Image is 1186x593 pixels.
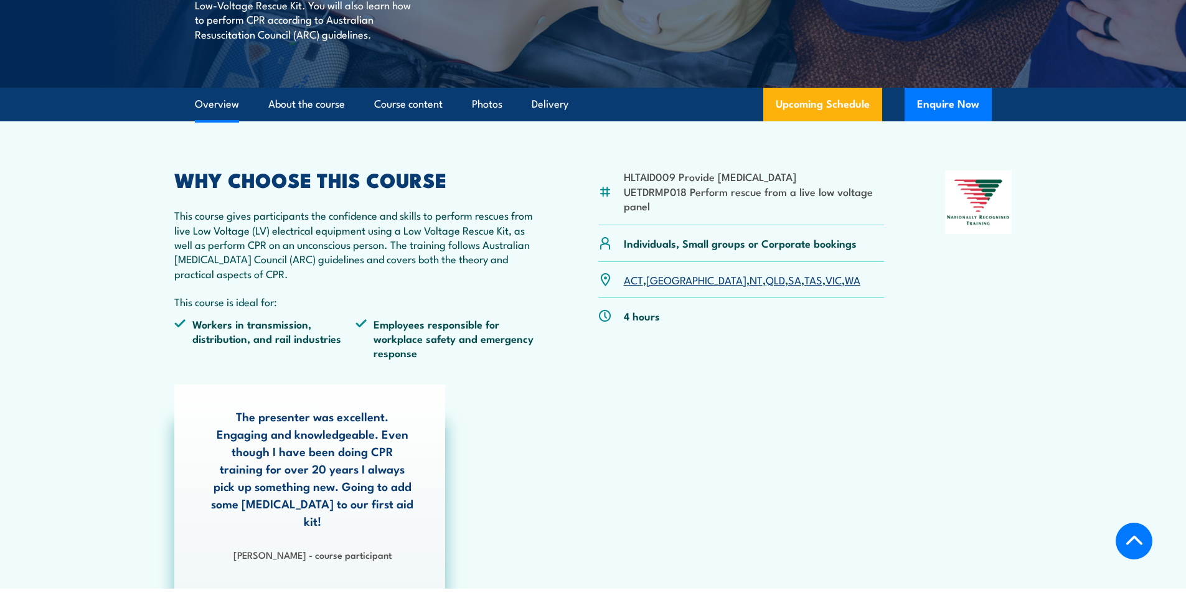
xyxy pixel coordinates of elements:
[174,294,538,309] p: This course is ideal for:
[750,272,763,287] a: NT
[624,169,885,184] li: HLTAID009 Provide [MEDICAL_DATA]
[624,309,660,323] p: 4 hours
[374,88,443,121] a: Course content
[211,408,414,530] p: The presenter was excellent. Engaging and knowledgeable. Even though I have been doing CPR traini...
[826,272,842,287] a: VIC
[788,272,801,287] a: SA
[624,273,860,287] p: , , , , , , ,
[174,317,356,360] li: Workers in transmission, distribution, and rail industries
[945,170,1012,234] img: Nationally Recognised Training logo.
[624,272,643,287] a: ACT
[174,208,538,281] p: This course gives participants the confidence and skills to perform rescues from live Low Voltage...
[174,170,538,188] h2: WHY CHOOSE THIS COURSE
[646,272,746,287] a: [GEOGRAPHIC_DATA]
[624,184,885,213] li: UETDRMP018 Perform rescue from a live low voltage panel
[804,272,822,287] a: TAS
[355,317,537,360] li: Employees responsible for workplace safety and emergency response
[905,88,992,121] button: Enquire Now
[472,88,502,121] a: Photos
[268,88,345,121] a: About the course
[195,88,239,121] a: Overview
[845,272,860,287] a: WA
[763,88,882,121] a: Upcoming Schedule
[233,548,392,561] strong: [PERSON_NAME] - course participant
[532,88,568,121] a: Delivery
[624,236,857,250] p: Individuals, Small groups or Corporate bookings
[766,272,785,287] a: QLD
